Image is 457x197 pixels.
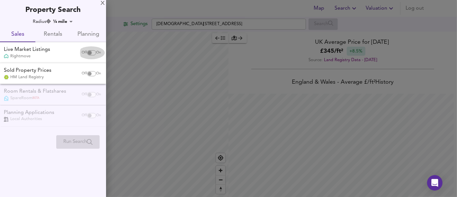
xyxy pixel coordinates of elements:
[75,30,102,40] span: Planning
[4,74,51,80] div: HM Land Registry
[51,18,75,25] div: ¼ mile
[4,75,9,80] img: Land Registry
[96,71,101,76] span: On
[33,18,51,25] div: Radius
[4,46,50,53] div: Live Market Listings
[4,54,9,59] img: Rightmove
[4,30,31,40] span: Sales
[82,50,87,55] span: Off
[4,67,51,74] div: Sold Property Prices
[101,1,105,6] div: X
[427,175,443,191] div: Open Intercom Messenger
[56,135,100,149] div: Please enable at least one data source to run a search
[96,50,101,55] span: On
[4,53,50,59] div: Rightmove
[39,30,67,40] span: Rentals
[82,71,87,76] span: Off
